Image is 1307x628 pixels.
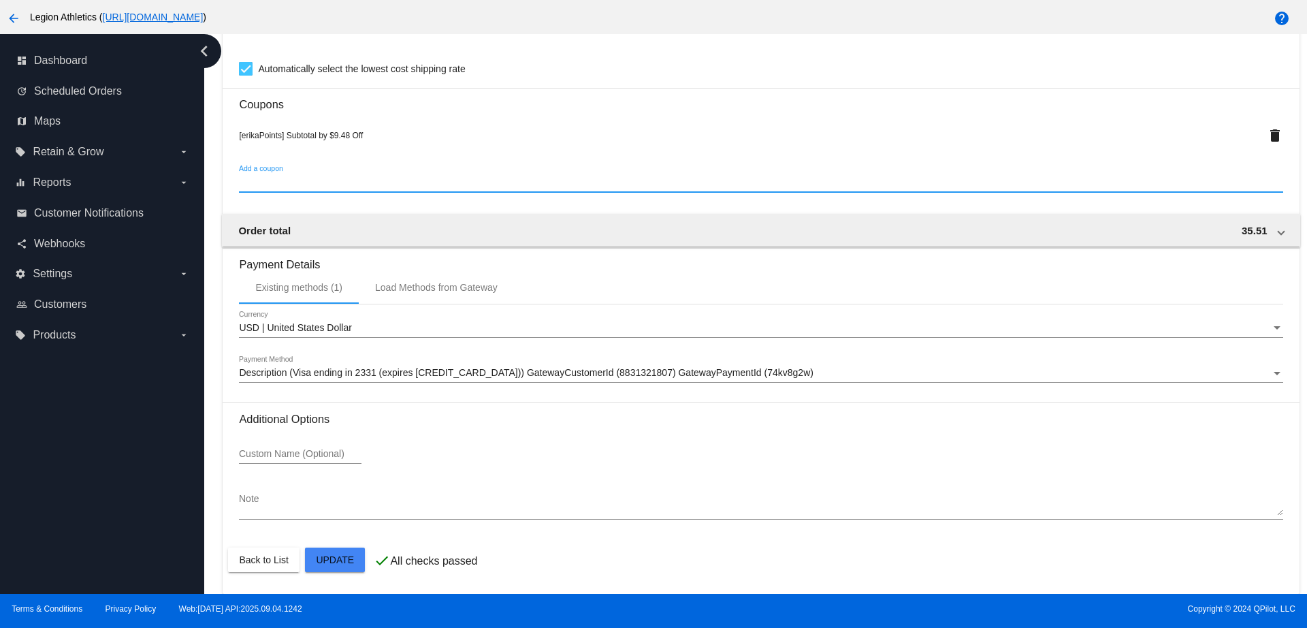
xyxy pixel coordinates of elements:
mat-icon: delete [1267,127,1283,144]
div: Load Methods from Gateway [375,282,498,293]
mat-icon: check [374,552,390,569]
i: update [16,86,27,97]
span: Settings [33,268,72,280]
mat-icon: help [1274,10,1290,27]
mat-select: Currency [239,323,1282,334]
i: dashboard [16,55,27,66]
a: share Webhooks [16,233,189,255]
span: Copyright © 2024 QPilot, LLC [665,604,1295,614]
span: Maps [34,115,61,127]
a: update Scheduled Orders [16,80,189,102]
i: settings [15,268,26,279]
i: arrow_drop_down [178,177,189,188]
span: Update [316,554,354,565]
a: [URL][DOMAIN_NAME] [103,12,204,22]
i: local_offer [15,330,26,341]
a: Web:[DATE] API:2025.09.04.1242 [179,604,302,614]
a: Terms & Conditions [12,604,82,614]
h3: Additional Options [239,413,1282,426]
i: email [16,208,27,219]
span: Automatically select the lowest cost shipping rate [258,61,465,77]
a: email Customer Notifications [16,202,189,224]
p: All checks passed [390,555,477,567]
span: Products [33,329,76,341]
div: Existing methods (1) [255,282,342,293]
span: Order total [238,225,291,236]
span: Back to List [239,554,288,565]
button: Update [305,548,365,572]
a: Privacy Policy [106,604,157,614]
span: [erikaPoints] Subtotal by $9.48 Off [239,131,363,140]
i: arrow_drop_down [178,268,189,279]
span: Webhooks [34,238,85,250]
a: people_outline Customers [16,294,189,315]
span: Description (Visa ending in 2331 (expires [CREDIT_CARD_DATA])) GatewayCustomerId (8831321807) Gat... [239,367,813,378]
i: arrow_drop_down [178,330,189,341]
a: dashboard Dashboard [16,50,189,72]
button: Back to List [228,548,299,572]
span: Reports [33,176,71,189]
mat-icon: arrow_back [5,10,22,27]
i: local_offer [15,146,26,157]
i: map [16,116,27,127]
i: people_outline [16,299,27,310]
a: map Maps [16,110,189,132]
span: Dashboard [34,54,87,67]
h3: Payment Details [239,248,1282,271]
i: chevron_left [193,40,215,62]
h3: Coupons [239,88,1282,111]
mat-select: Payment Method [239,368,1282,379]
mat-expansion-panel-header: Order total 35.51 [222,214,1300,247]
span: Retain & Grow [33,146,103,158]
span: 35.51 [1242,225,1268,236]
i: share [16,238,27,249]
span: Customers [34,298,86,311]
span: Scheduled Orders [34,85,122,97]
i: arrow_drop_down [178,146,189,157]
input: Custom Name (Optional) [239,449,361,460]
span: USD | United States Dollar [239,322,351,333]
i: equalizer [15,177,26,188]
span: Legion Athletics ( ) [30,12,206,22]
span: Customer Notifications [34,207,144,219]
input: Add a coupon [239,177,1282,188]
